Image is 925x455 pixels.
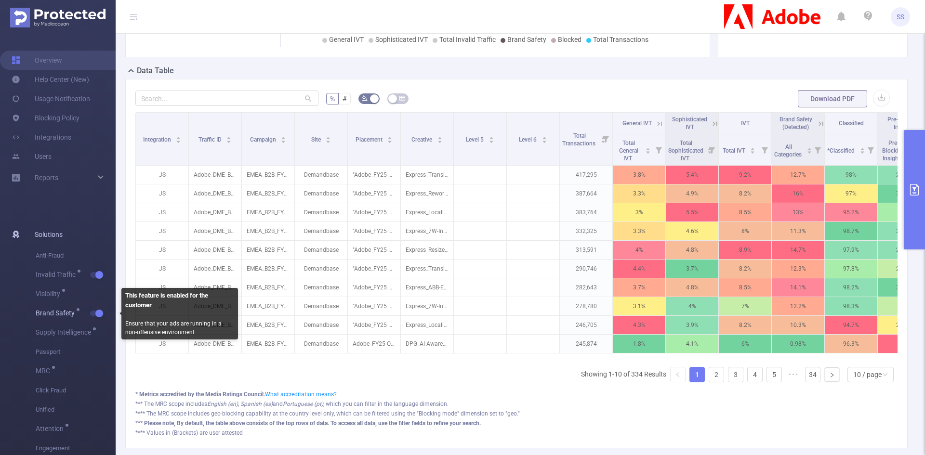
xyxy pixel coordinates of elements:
[36,381,116,400] span: Click Fraud
[176,135,181,138] i: icon: caret-up
[825,241,877,259] p: 97.9%
[560,222,612,240] p: 332,325
[437,135,443,141] div: Sort
[295,278,347,297] p: Demandbase
[613,335,665,353] p: 1.8%
[560,297,612,315] p: 278,780
[36,342,116,362] span: Passport
[401,184,453,203] p: Express_Rework-Rephrase-Rewrite_UK_EN_Enterprise_300x250.jpg [5497447]
[613,316,665,334] p: 4.3%
[295,335,347,353] p: Demandbase
[613,260,665,278] p: 4.4%
[348,222,400,240] p: "Adobe_FY25 Q3_Enterprise_UK_Static Banner_7W-Increase-Audience-Engagement" [9713227]
[772,241,824,259] p: 14.7%
[242,184,294,203] p: EMEA_B2B_FY25_Q3_PROGRAMMATIC_CPG_Express_AWARENESS_DEMANDBASE_ACCOUNT-REACH [283462]
[748,367,762,382] a: 4
[859,150,865,153] i: icon: caret-down
[811,134,824,165] i: Filter menu
[295,222,347,240] p: Demandbase
[489,135,494,141] div: Sort
[189,166,241,184] p: Adobe_DME_B2B_EMEA [27150]
[401,241,453,259] p: Express_Resize-and-ready-in-no-time_UK_EN_Enterprise_300x250.jpg [5497430]
[326,139,331,142] i: icon: caret-down
[619,140,638,162] span: Total General IVT
[189,241,241,259] p: Adobe_DME_B2B_EMEA [27150]
[806,146,812,152] div: Sort
[560,260,612,278] p: 290,746
[329,36,364,43] span: General IVT
[645,146,651,152] div: Sort
[343,95,347,103] span: #
[265,391,337,398] a: What accreditation means?
[348,184,400,203] p: "Adobe_FY25 Q3_Enterprise_UK_Static Banner_Rework-Rephrase-Rewrite" [9780261]
[35,225,63,244] span: Solutions
[825,316,877,334] p: 94.7%
[226,139,232,142] i: icon: caret-down
[719,316,771,334] p: 8.2%
[613,203,665,221] p: 3%
[728,367,743,382] li: 3
[882,372,888,378] i: icon: down
[719,241,771,259] p: 8.9%
[542,135,547,138] i: icon: caret-up
[666,241,718,259] p: 4.8%
[772,260,824,278] p: 12.3%
[666,316,718,334] p: 3.9%
[772,278,824,297] p: 14.1%
[652,134,665,165] i: Filter menu
[581,367,666,382] li: Showing 1-10 of 334 Results
[827,147,856,154] span: *Classified
[401,222,453,240] p: Express_7W-Increase-Audience-Engagement_UK_EN_Enterprise_300x250.png [5490579]
[325,135,331,141] div: Sort
[825,166,877,184] p: 98%
[401,203,453,221] p: Express_Localised-Content_UK_EN_Enterprise_300x250.jpg [5444890]
[560,335,612,353] p: 245,874
[437,139,442,142] i: icon: caret-down
[242,222,294,240] p: EMEA_B2B_FY25_Q3_PROGRAMMATIC_CPG_Express_AWARENESS_DEMANDBASE_ACCOUNT-REACH [283462]
[489,135,494,138] i: icon: caret-up
[401,260,453,278] p: Express_Translate-content-in-a-click_UK_EN_Enterprise_320x50.jpg [5497443]
[489,139,494,142] i: icon: caret-down
[709,367,724,382] a: 2
[825,260,877,278] p: 97.8%
[387,139,393,142] i: icon: caret-down
[719,260,771,278] p: 8.2%
[10,8,106,27] img: Protected Media
[295,297,347,315] p: Demandbase
[387,135,393,141] div: Sort
[242,241,294,259] p: EMEA_B2B_FY25_Q3_PROGRAMMATIC_CPG_Express_AWARENESS_DEMANDBASE_ACCOUNT-REACH [283462]
[135,409,898,418] div: **** The MRC scope includes geo-blocking capability at the country level only, which can be filte...
[311,136,322,143] span: Site
[242,335,294,353] p: EMEA_B2B_FY25_Q3_PROGRAMMATIC_DPG_ACROBAT_AWARENESS_DEMANDBASE_ACCOUNT-REACH [283469]
[295,260,347,278] p: Demandbase
[723,147,747,154] span: Total IVT
[690,367,704,382] a: 1
[719,335,771,353] p: 6%
[666,166,718,184] p: 5.4%
[613,166,665,184] p: 3.8%
[666,203,718,221] p: 5.5%
[36,367,53,374] span: MRC
[672,116,707,130] span: Sophisticated IVT
[666,278,718,297] p: 4.8%
[12,89,90,108] a: Usage Notification
[887,116,921,130] span: Pre-Blocking Insights
[348,278,400,297] p: "Adobe_FY25 Q3_Enterprise_UK_Static Banner_Blog-ABB-Empowers-Global-Teams" [9713220]
[689,367,705,382] li: 1
[705,134,718,165] i: Filter menu
[825,278,877,297] p: 98.2%
[758,134,771,165] i: Filter menu
[507,36,546,43] span: Brand Safety
[829,372,835,378] i: icon: right
[121,288,238,339] div: Ensure that your ads are running in a non-offensive environment
[613,297,665,315] p: 3.1%
[613,222,665,240] p: 3.3%
[176,139,181,142] i: icon: caret-down
[560,241,612,259] p: 313,591
[593,36,648,43] span: Total Transactions
[519,136,538,143] span: Level 6
[330,95,335,103] span: %
[666,222,718,240] p: 4.6%
[207,401,273,407] i: English (en), Spanish (es)
[135,429,898,437] div: **** Values in (Brackets) are user attested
